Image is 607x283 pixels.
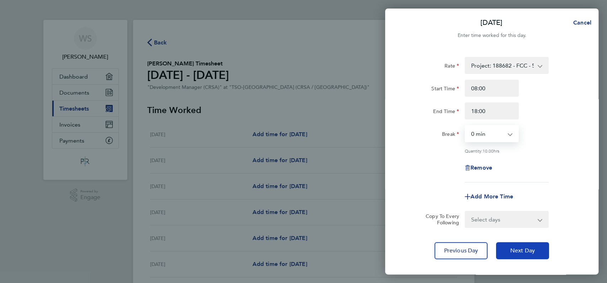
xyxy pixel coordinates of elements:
label: Break [442,131,459,139]
span: Remove [470,164,492,171]
label: End Time [433,108,459,117]
span: Next Day [510,247,535,254]
button: Remove [465,165,492,171]
span: Cancel [571,19,591,26]
label: Copy To Every Following [420,213,459,226]
button: Previous Day [435,242,488,259]
span: 10.00 [483,148,494,154]
button: Add More Time [465,194,513,199]
button: Next Day [496,242,549,259]
div: Enter time worked for this day. [385,31,598,40]
label: Start Time [431,85,459,94]
label: Rate [444,63,459,71]
span: Previous Day [444,247,478,254]
input: E.g. 18:00 [465,102,519,119]
span: Add More Time [470,193,513,200]
p: [DATE] [480,18,502,28]
div: Quantity: hrs [465,148,549,154]
button: Cancel [562,16,598,30]
input: E.g. 08:00 [465,80,519,97]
